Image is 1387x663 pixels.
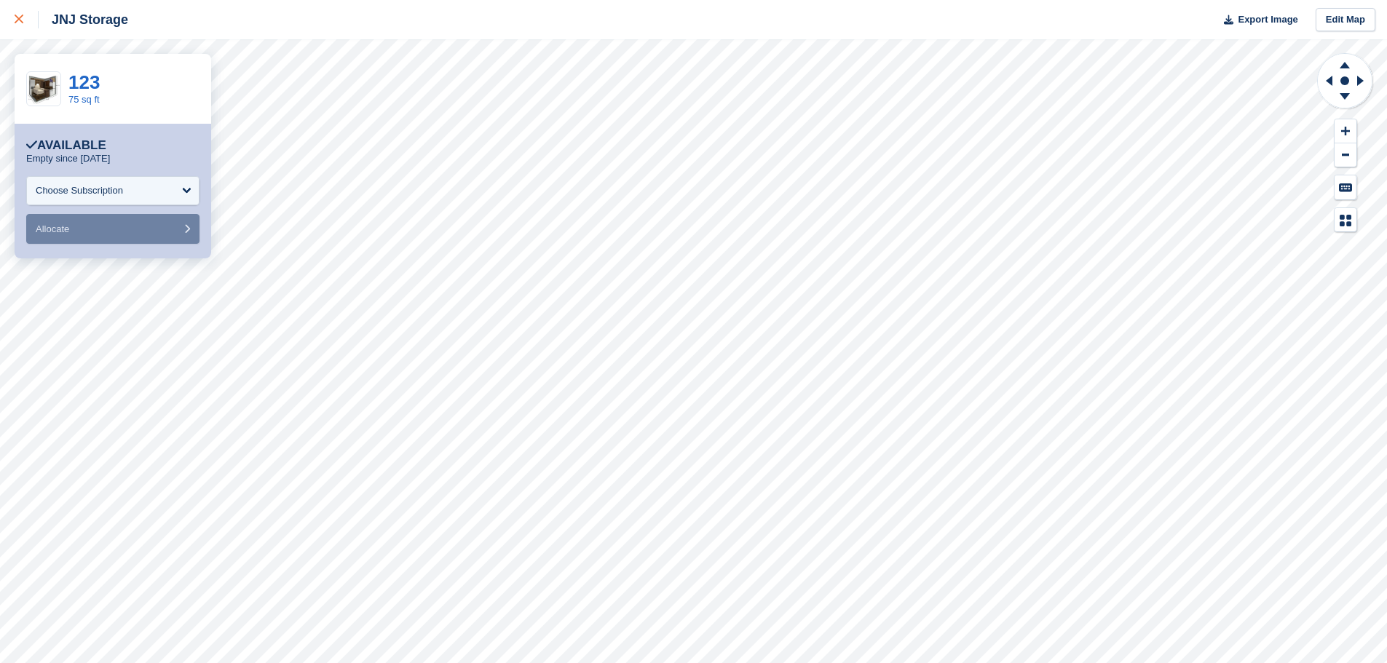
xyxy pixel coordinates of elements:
[1335,175,1356,199] button: Keyboard Shortcuts
[36,223,69,234] span: Allocate
[1335,119,1356,143] button: Zoom In
[26,138,106,153] div: Available
[1215,8,1298,32] button: Export Image
[36,183,123,198] div: Choose Subscription
[1316,8,1375,32] a: Edit Map
[39,11,128,28] div: JNJ Storage
[68,71,100,93] a: 123
[1238,12,1297,27] span: Export Image
[27,74,60,104] img: Website-75-SQ-FT-980x891.png
[1335,143,1356,167] button: Zoom Out
[26,153,110,164] p: Empty since [DATE]
[1335,208,1356,232] button: Map Legend
[68,94,100,105] a: 75 sq ft
[26,214,199,244] button: Allocate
